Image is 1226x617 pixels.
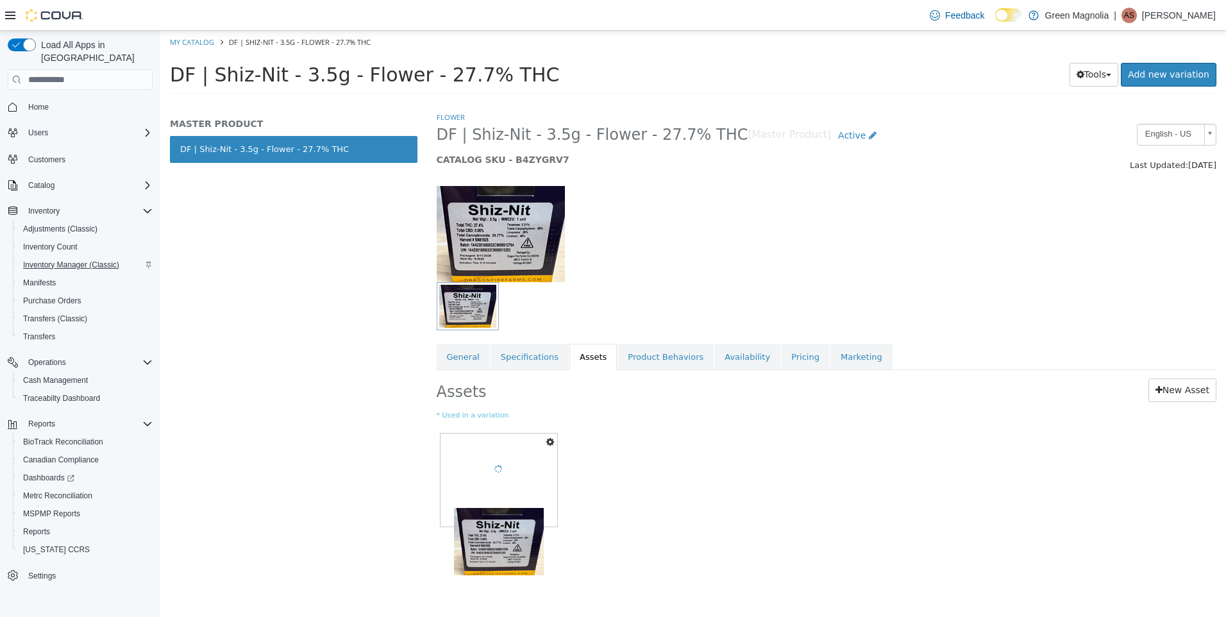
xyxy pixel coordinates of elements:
[18,488,97,503] a: Metrc Reconciliation
[276,155,405,251] img: 150
[23,203,65,219] button: Inventory
[23,568,61,584] a: Settings
[13,238,158,256] button: Inventory Count
[276,313,330,340] a: General
[18,373,153,388] span: Cash Management
[977,93,1056,115] a: English - US
[3,202,158,220] button: Inventory
[69,6,210,16] span: DF | Shiz-Nit - 3.5g - Flower - 27.7% THC
[18,542,95,557] a: [US_STATE] CCRS
[23,151,153,167] span: Customers
[18,329,153,344] span: Transfers
[13,292,158,310] button: Purchase Orders
[18,488,153,503] span: Metrc Reconciliation
[13,433,158,451] button: BioTrack Reconciliation
[18,506,85,521] a: MSPMP Reports
[13,469,158,487] a: Dashboards
[18,293,87,308] a: Purchase Orders
[28,571,56,581] span: Settings
[23,416,60,432] button: Reports
[18,470,80,486] a: Dashboards
[3,415,158,433] button: Reports
[23,455,99,465] span: Canadian Compliance
[18,434,153,450] span: BioTrack Reconciliation
[23,568,153,584] span: Settings
[280,403,397,496] a: IMG_4601.jpeg
[13,389,158,407] button: Traceabilty Dashboard
[28,155,65,165] span: Customers
[294,477,383,545] img: IMG_4601.jpeg
[18,221,153,237] span: Adjustments (Classic)
[23,314,87,324] span: Transfers (Classic)
[13,523,158,541] button: Reports
[13,328,158,346] button: Transfers
[23,242,78,252] span: Inventory Count
[18,391,105,406] a: Traceabilty Dashboard
[587,99,671,110] small: [Master Product]
[961,32,1056,56] a: Add new variation
[23,296,81,306] span: Purchase Orders
[10,87,257,99] h5: MASTER PRODUCT
[18,373,93,388] a: Cash Management
[13,220,158,238] button: Adjustments (Classic)
[276,81,305,91] a: Flower
[621,313,669,340] a: Pricing
[28,206,60,216] span: Inventory
[1124,8,1134,23] span: AS
[18,452,153,468] span: Canadian Compliance
[18,275,153,291] span: Manifests
[18,257,124,273] a: Inventory Manager (Classic)
[670,313,732,340] a: Marketing
[1028,130,1056,139] span: [DATE]
[23,416,153,432] span: Reports
[23,332,55,342] span: Transfers
[23,125,53,140] button: Users
[18,239,153,255] span: Inventory Count
[23,178,153,193] span: Catalog
[23,125,153,140] span: Users
[3,124,158,142] button: Users
[970,130,1028,139] span: Last Updated:
[23,152,71,167] a: Customers
[18,391,153,406] span: Traceabilty Dashboard
[671,93,723,117] a: Active
[23,278,56,288] span: Manifests
[18,293,153,308] span: Purchase Orders
[28,180,55,190] span: Catalog
[1114,8,1116,23] p: |
[18,221,103,237] a: Adjustments (Classic)
[26,9,83,22] img: Cova
[276,380,1057,391] small: * Used in a variation
[23,473,74,483] span: Dashboards
[3,353,158,371] button: Operations
[13,451,158,469] button: Canadian Compliance
[28,419,55,429] span: Reports
[13,274,158,292] button: Manifests
[10,105,257,132] a: DF | Shiz-Nit - 3.5g - Flower - 27.7% THC
[23,509,80,519] span: MSPMP Reports
[18,329,60,344] a: Transfers
[23,527,50,537] span: Reports
[18,470,153,486] span: Dashboards
[457,313,553,340] a: Product Behaviors
[909,32,959,56] button: Tools
[23,178,60,193] button: Catalog
[10,6,54,16] a: My Catalog
[409,313,457,340] a: Assets
[925,3,989,28] a: Feedback
[23,224,97,234] span: Adjustments (Classic)
[678,99,705,110] span: Active
[1142,8,1216,23] p: [PERSON_NAME]
[10,33,399,55] span: DF | Shiz-Nit - 3.5g - Flower - 27.7% THC
[13,487,158,505] button: Metrc Reconciliation
[988,348,1056,371] a: New Asset
[23,437,103,447] span: BioTrack Reconciliation
[23,203,153,219] span: Inventory
[13,541,158,559] button: [US_STATE] CCRS
[3,176,158,194] button: Catalog
[23,375,88,385] span: Cash Management
[276,94,588,114] span: DF | Shiz-Nit - 3.5g - Flower - 27.7% THC
[945,9,984,22] span: Feedback
[28,128,48,138] span: Users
